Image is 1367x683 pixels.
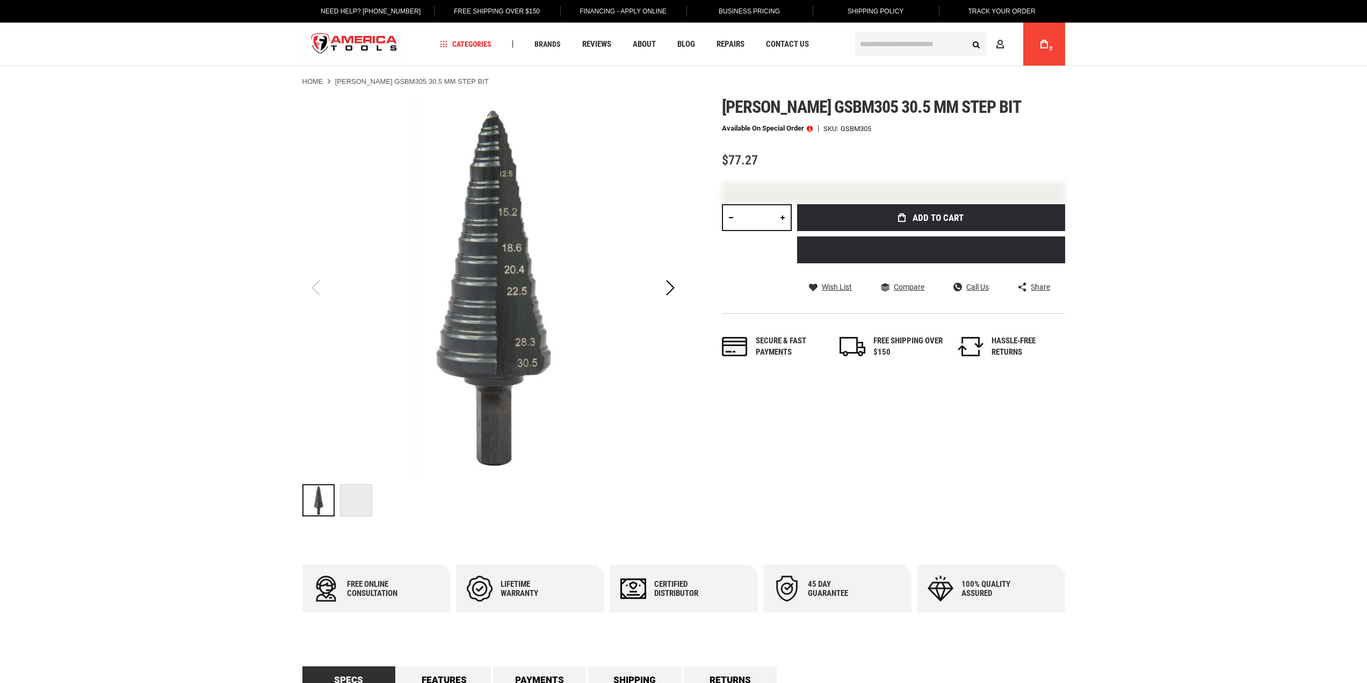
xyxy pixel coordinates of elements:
a: Categories [435,37,496,52]
div: Free online consultation [347,580,411,598]
div: GSBM305 [841,125,871,132]
div: 45 day Guarantee [808,580,872,598]
span: Wish List [822,283,852,291]
span: [PERSON_NAME] gsbm305 30.5 mm step bit [722,97,1022,117]
span: Add to Cart [913,213,964,222]
span: Contact Us [766,40,809,48]
span: Categories [440,40,491,48]
span: Compare [894,283,924,291]
a: Compare [881,282,924,292]
a: About [628,37,661,52]
div: HASSLE-FREE RETURNS [992,335,1061,358]
span: Call Us [966,283,989,291]
button: Search [966,34,987,54]
span: Share [1031,283,1050,291]
div: 100% quality assured [961,580,1026,598]
a: store logo [302,24,407,64]
a: Call Us [953,282,989,292]
a: Reviews [577,37,616,52]
span: Reviews [582,40,611,48]
div: GREENLEE GSBM305 30.5 MM STEP BIT [340,479,372,522]
a: 0 [1034,23,1054,66]
div: Lifetime warranty [501,580,565,598]
span: $77.27 [722,153,758,168]
a: Blog [672,37,700,52]
span: About [633,40,656,48]
a: Brands [530,37,566,52]
img: returns [958,337,983,356]
span: 0 [1050,46,1053,52]
a: Contact Us [761,37,814,52]
button: Add to Cart [797,204,1065,231]
img: GREENLEE GSBM305 30.5 MM STEP BIT [302,97,684,479]
span: Blog [677,40,695,48]
div: Certified Distributor [654,580,719,598]
strong: SKU [823,125,841,132]
span: Brands [534,40,561,48]
img: shipping [840,337,865,356]
div: GREENLEE GSBM305 30.5 MM STEP BIT [302,479,340,522]
span: Repairs [717,40,744,48]
span: Shipping Policy [848,8,904,15]
a: Wish List [809,282,852,292]
div: FREE SHIPPING OVER $150 [873,335,943,358]
p: Available on Special Order [722,125,813,132]
strong: [PERSON_NAME] GSBM305 30.5 MM STEP BIT [335,77,489,85]
a: Home [302,77,323,87]
a: Repairs [712,37,749,52]
img: America Tools [302,24,407,64]
div: Secure & fast payments [756,335,826,358]
img: payments [722,337,748,356]
div: Next [657,97,684,479]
